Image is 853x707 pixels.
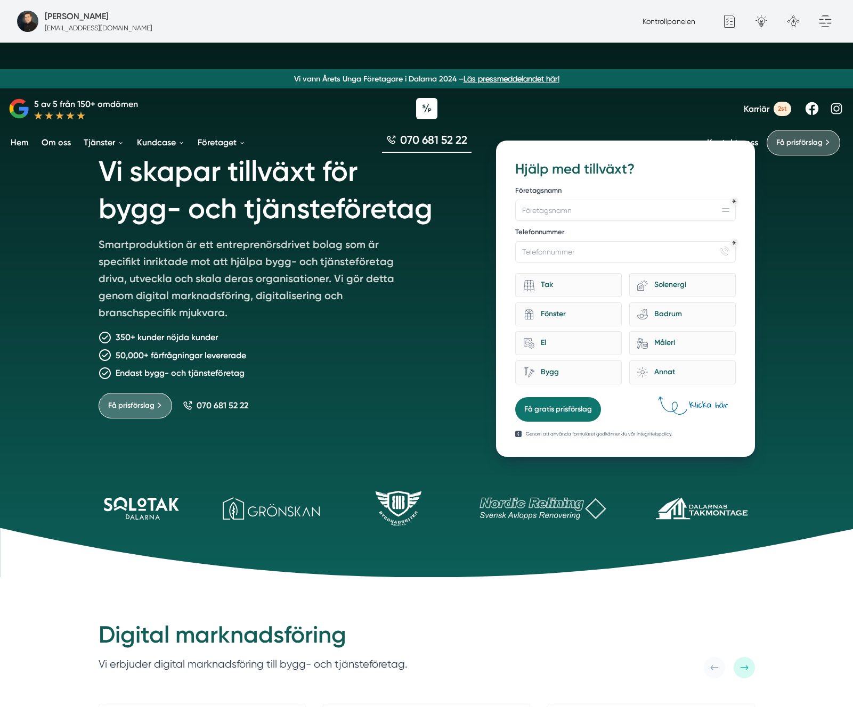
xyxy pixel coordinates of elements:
[17,11,38,32] img: foretagsbild-pa-smartproduktion-ett-foretag-i-dalarnas-lan-2023.jpg
[767,130,840,155] a: Få prisförslag
[9,129,31,156] a: Hem
[643,17,695,26] a: Kontrollpanelen
[183,400,248,410] a: 070 681 52 22
[99,236,405,325] p: Smartproduktion är ett entreprenörsdrivet bolag som är specifikt inriktade mot att hjälpa bygg- o...
[197,400,248,410] span: 070 681 52 22
[34,97,138,111] p: 5 av 5 från 150+ omdömen
[515,397,601,422] button: Få gratis prisförslag
[4,73,849,84] p: Vi vann Årets Unga Företagare i Dalarna 2024 –
[116,366,245,380] p: Endast bygg- och tjänsteföretag
[99,393,172,418] a: Få prisförslag
[526,430,672,438] p: Genom att använda formuläret godkänner du vår integritetspolicy.
[99,141,471,236] h1: Vi skapar tillväxt för bygg- och tjänsteföretag
[707,137,758,147] a: Kontakta oss
[382,132,472,153] a: 070 681 52 22
[45,23,152,33] p: [EMAIL_ADDRESS][DOMAIN_NAME]
[776,137,823,149] span: Få prisförslag
[515,227,735,239] label: Telefonnummer
[515,186,735,198] label: Företagsnamn
[744,104,769,114] span: Karriär
[135,129,187,156] a: Kundcase
[116,331,218,344] p: 350+ kunder nöjda kunder
[774,102,791,116] span: 2st
[99,620,408,656] h2: Digital marknadsföring
[732,241,736,245] div: Obligatoriskt
[45,10,109,23] h5: Super Administratör
[464,75,559,83] a: Läs pressmeddelandet här!
[108,400,155,412] span: Få prisförslag
[82,129,126,156] a: Tjänster
[196,129,248,156] a: Företaget
[744,102,791,116] a: Karriär 2st
[515,200,735,221] input: Företagsnamn
[400,132,467,147] span: 070 681 52 22
[732,199,736,203] div: Obligatoriskt
[116,349,246,362] p: 50,000+ förfrågningar levererade
[515,160,735,179] h3: Hjälp med tillväxt?
[99,656,408,673] p: Vi erbjuder digital marknadsföring till bygg- och tjänsteföretag.
[515,241,735,262] input: Telefonnummer
[39,129,73,156] a: Om oss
